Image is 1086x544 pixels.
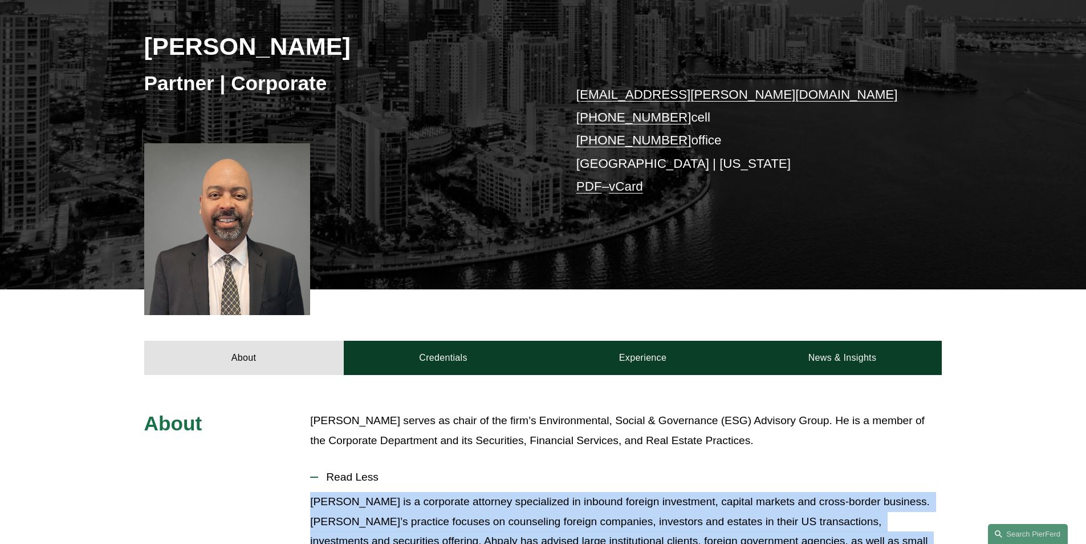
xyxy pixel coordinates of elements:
span: About [144,412,202,434]
h2: [PERSON_NAME] [144,31,543,61]
a: About [144,341,344,375]
h3: Partner | Corporate [144,71,543,96]
p: cell office [GEOGRAPHIC_DATA] | [US_STATE] – [576,83,909,199]
p: [PERSON_NAME] serves as chair of the firm’s Environmental, Social & Governance (ESG) Advisory Gro... [310,411,942,450]
a: PDF [576,179,602,194]
a: [PHONE_NUMBER] [576,133,692,147]
button: Read Less [310,462,942,492]
a: News & Insights [742,341,942,375]
span: Read Less [318,471,942,483]
a: vCard [609,179,643,194]
a: Experience [543,341,743,375]
a: [EMAIL_ADDRESS][PERSON_NAME][DOMAIN_NAME] [576,87,898,102]
a: Search this site [988,524,1068,544]
a: Credentials [344,341,543,375]
a: [PHONE_NUMBER] [576,110,692,124]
